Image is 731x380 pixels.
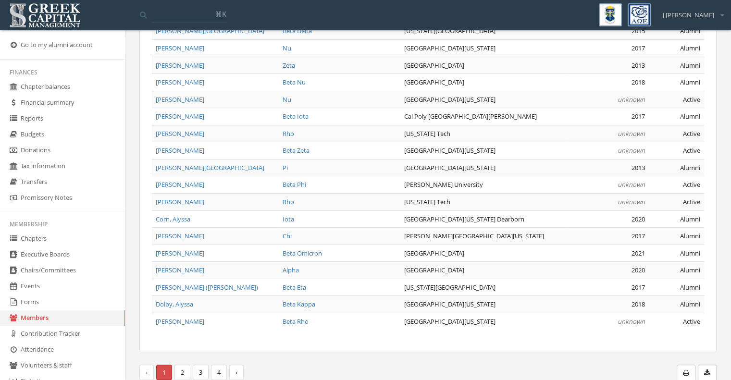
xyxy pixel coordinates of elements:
[566,159,649,176] td: 2013
[283,146,310,155] a: Beta Zeta
[649,262,704,279] td: Alumni
[649,313,704,330] td: Active
[566,296,649,313] td: 2018
[657,3,724,20] div: J [PERSON_NAME]
[283,163,288,172] a: Pi
[566,39,649,57] td: 2017
[156,61,204,70] a: [PERSON_NAME]
[283,26,312,35] a: Beta Delta
[156,146,204,155] a: [PERSON_NAME]
[566,210,649,228] td: 2020
[215,9,226,19] span: ⌘K
[283,95,291,104] a: Nu
[400,296,566,313] td: [GEOGRAPHIC_DATA][US_STATE]
[566,74,649,91] td: 2018
[400,176,566,194] td: [PERSON_NAME] University
[156,95,204,104] a: [PERSON_NAME]
[283,249,322,257] a: Beta Omicron
[649,91,704,108] td: Active
[156,26,264,35] span: [PERSON_NAME][GEOGRAPHIC_DATA]
[400,125,566,142] td: [US_STATE] Tech
[283,78,306,86] a: Beta Nu
[156,197,204,206] a: [PERSON_NAME]
[400,108,566,125] td: Cal Poly [GEOGRAPHIC_DATA][PERSON_NAME]
[400,245,566,262] td: [GEOGRAPHIC_DATA]
[400,142,566,159] td: [GEOGRAPHIC_DATA][US_STATE]
[649,39,704,57] td: Alumni
[566,23,649,40] td: 2015
[283,112,309,121] a: Beta Iota
[400,91,566,108] td: [GEOGRAPHIC_DATA][US_STATE]
[283,232,292,240] a: Chi
[566,279,649,296] td: 2017
[283,266,299,274] a: Alpha
[283,44,291,52] a: Nu
[156,129,204,138] a: [PERSON_NAME]
[618,129,645,138] em: unknown
[156,215,190,223] a: Corn, Alyssa
[566,245,649,262] td: 2021
[649,194,704,211] td: Active
[400,228,566,245] td: [PERSON_NAME][GEOGRAPHIC_DATA][US_STATE]
[156,249,204,257] span: [PERSON_NAME]
[649,210,704,228] td: Alumni
[156,283,258,292] a: [PERSON_NAME] ([PERSON_NAME])
[400,210,566,228] td: [GEOGRAPHIC_DATA][US_STATE] Dearborn
[156,44,204,52] a: [PERSON_NAME]
[400,279,566,296] td: [US_STATE][GEOGRAPHIC_DATA]
[618,95,645,104] em: unknown
[283,283,306,292] a: Beta Eta
[566,228,649,245] td: 2017
[156,266,204,274] a: [PERSON_NAME]
[283,317,309,326] a: Beta Rho
[649,159,704,176] td: Alumni
[566,57,649,74] td: 2013
[618,146,645,155] em: unknown
[156,232,204,240] a: [PERSON_NAME]
[649,23,704,40] td: Alumni
[663,11,714,20] span: J [PERSON_NAME]
[156,180,204,189] a: [PERSON_NAME]
[400,313,566,330] td: [GEOGRAPHIC_DATA][US_STATE]
[649,245,704,262] td: Alumni
[400,194,566,211] td: [US_STATE] Tech
[156,300,193,308] a: Dolby, Alyssa
[283,61,295,70] a: Zeta
[649,108,704,125] td: Alumni
[283,129,294,138] a: Rho
[649,57,704,74] td: Alumni
[649,279,704,296] td: Alumni
[649,176,704,194] td: Active
[566,108,649,125] td: 2017
[156,112,204,121] a: [PERSON_NAME]
[649,228,704,245] td: Alumni
[400,262,566,279] td: [GEOGRAPHIC_DATA]
[283,180,306,189] a: Beta Phi
[156,163,264,172] span: [PERSON_NAME][GEOGRAPHIC_DATA]
[400,159,566,176] td: [GEOGRAPHIC_DATA][US_STATE]
[618,317,645,326] em: unknown
[649,142,704,159] td: Active
[566,262,649,279] td: 2020
[400,57,566,74] td: [GEOGRAPHIC_DATA]
[400,39,566,57] td: [GEOGRAPHIC_DATA][US_STATE]
[156,317,204,326] a: [PERSON_NAME]
[400,74,566,91] td: [GEOGRAPHIC_DATA]
[283,197,294,206] a: Rho
[283,215,294,223] a: Iota
[283,300,315,308] a: Beta Kappa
